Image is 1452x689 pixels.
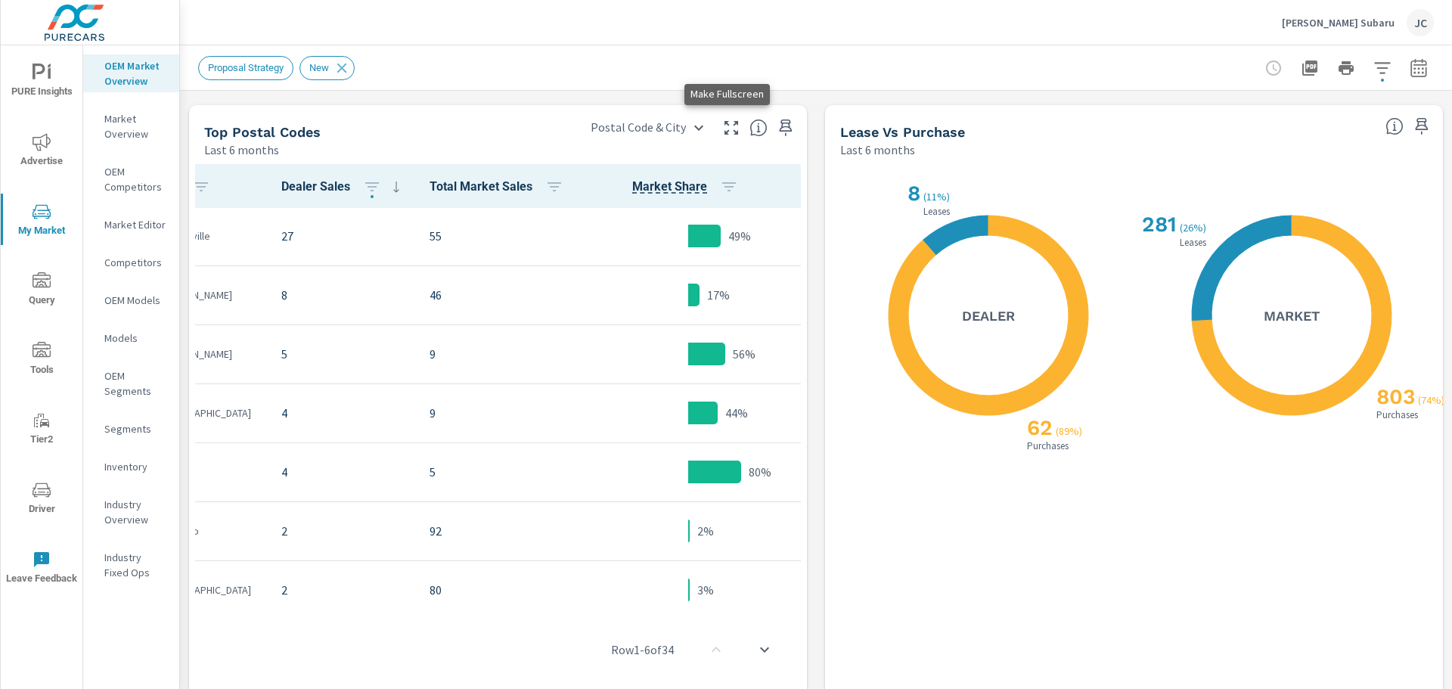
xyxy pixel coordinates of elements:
div: OEM Market Overview [83,54,179,92]
p: ( 26% ) [1180,221,1209,234]
div: Market Editor [83,213,179,236]
span: Postal Code Sales / Total Market Sales. [Market = within dealer PMA (or 60 miles if no PMA is def... [632,178,707,196]
p: 5 [281,345,405,363]
p: Purchases [1373,410,1421,420]
p: [PERSON_NAME] [159,287,257,303]
h5: Market [1264,307,1320,324]
span: Driver [5,481,78,518]
h2: 8 [904,181,920,206]
p: 4 [281,404,405,422]
div: Inventory [83,455,179,478]
span: Understand how shoppers are deciding to purchase vehicles. Sales data is based off market registr... [1385,117,1404,135]
span: Leave Feedback [5,551,78,588]
p: OEM Segments [104,368,167,399]
span: Save this to your personalized report [1410,114,1434,138]
p: ( 11% ) [923,190,953,203]
div: OEM Segments [83,365,179,402]
p: [GEOGRAPHIC_DATA] [159,405,257,421]
button: "Export Report to PDF" [1295,53,1325,83]
div: JC [1407,9,1434,36]
p: 2 [281,581,405,599]
p: ( 74% ) [1418,393,1447,407]
p: Leases [1177,237,1209,247]
div: Competitors [83,251,179,274]
p: 17% [707,286,730,304]
span: Proposal Strategy [199,62,293,73]
span: My Market [5,203,78,240]
p: 49% [728,227,751,245]
span: Query [5,272,78,309]
p: 2% [697,522,714,540]
p: 9 [430,345,569,363]
p: OEM Models [104,293,167,308]
span: Tools [5,342,78,379]
span: Dealer Sales [281,178,405,196]
p: Leases [920,206,953,216]
button: Print Report [1331,53,1361,83]
span: Save this to your personalized report [774,116,798,140]
p: 8 [281,286,405,304]
p: 55 [430,227,569,245]
h5: Lease vs Purchase [840,124,965,140]
p: Industry Overview [104,497,167,527]
div: New [299,56,355,80]
div: Industry Overview [83,493,179,531]
span: Advertise [5,133,78,170]
button: Apply Filters [1367,53,1398,83]
div: Models [83,327,179,349]
h5: Top Postal Codes [204,124,321,140]
p: 46 [430,286,569,304]
button: scroll to bottom [746,632,783,668]
button: Select Date Range [1404,53,1434,83]
span: Top Postal Codes shows you how you rank, in terms of sales, to other dealerships in your market. ... [749,119,768,137]
span: Total Market Sales [430,178,569,196]
p: 56% [733,345,755,363]
p: [GEOGRAPHIC_DATA] [159,582,257,597]
p: 92 [430,522,569,540]
p: OEM Market Overview [104,58,167,88]
p: 9 [430,404,569,422]
p: Amity [159,464,257,480]
span: Tier2 [5,411,78,448]
p: [PERSON_NAME] Subaru [1282,16,1395,29]
p: Inventory [104,459,167,474]
p: Market Editor [104,217,167,232]
h2: 62 [1024,415,1053,440]
p: Row 1 - 6 of 34 [611,641,674,659]
p: 4 [281,463,405,481]
div: OEM Models [83,289,179,312]
span: PURE Insights [5,64,78,101]
p: McMinnville [159,228,257,244]
p: 80% [749,463,771,481]
p: Competitors [104,255,167,270]
p: Last 6 months [204,141,279,159]
p: OEM Competitors [104,164,167,194]
p: Industry Fixed Ops [104,550,167,580]
p: Models [104,331,167,346]
p: Hillsboro [159,523,257,538]
p: 80 [430,581,569,599]
p: [PERSON_NAME] [159,346,257,362]
p: 5 [430,463,569,481]
p: Purchases [1024,441,1072,451]
div: Postal Code & City [582,114,713,141]
div: nav menu [1,45,82,602]
div: OEM Competitors [83,160,179,198]
span: Market Share [632,178,744,196]
h2: 803 [1373,384,1415,409]
h5: Dealer [962,307,1015,324]
p: ( 89% ) [1056,424,1085,438]
p: Segments [104,421,167,436]
p: 3% [697,581,714,599]
p: 2 [281,522,405,540]
h2: 281 [1139,212,1177,237]
p: Last 6 months [840,141,915,159]
div: Market Overview [83,107,179,145]
div: Industry Fixed Ops [83,546,179,584]
p: 44% [725,404,748,422]
p: Market Overview [104,111,167,141]
p: 27 [281,227,405,245]
div: Segments [83,417,179,440]
span: New [300,62,338,73]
